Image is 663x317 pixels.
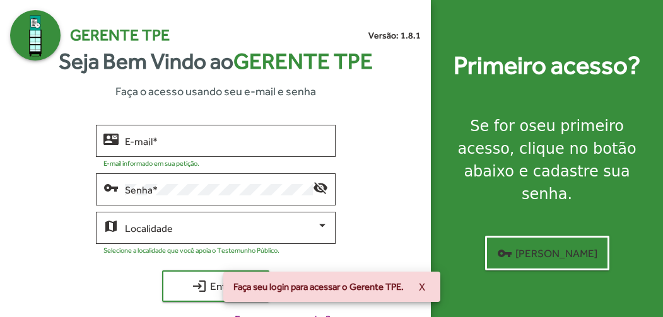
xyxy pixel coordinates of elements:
[457,117,623,158] strong: seu primeiro acesso
[419,275,425,298] span: X
[10,10,61,61] img: Logo Gerente
[162,270,269,302] button: Entrar
[103,159,199,167] mat-hint: E-mail informado em sua petição.
[409,275,435,298] button: X
[446,115,648,205] div: Se for o , clique no botão abaixo e cadastre sua senha.
[497,242,597,265] span: [PERSON_NAME]
[454,47,640,84] strong: Primeiro acesso?
[497,246,512,261] mat-icon: vpn_key
[233,49,373,74] span: Gerente TPE
[485,236,609,270] button: [PERSON_NAME]
[103,218,119,233] mat-icon: map
[103,246,279,254] mat-hint: Selecione a localidade que você apoia o Testemunho Público.
[368,29,421,42] small: Versão: 1.8.1
[59,45,373,78] strong: Seja Bem Vindo ao
[233,280,404,293] span: Faça seu login para acessar o Gerente TPE.
[70,23,170,47] span: Gerente TPE
[103,180,119,195] mat-icon: vpn_key
[173,275,258,297] span: Entrar
[192,279,207,294] mat-icon: login
[115,83,316,100] span: Faça o acesso usando seu e-mail e senha
[313,180,328,195] mat-icon: visibility_off
[103,131,119,146] mat-icon: contact_mail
